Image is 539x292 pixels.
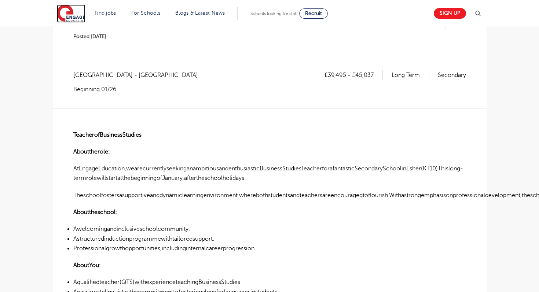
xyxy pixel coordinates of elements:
li: Astructuredinductionprogrammewithtailoredsupport. [73,234,466,244]
p: £39,495 - £45,037 [324,70,383,80]
a: Blogs & Latest News [175,10,225,16]
a: Sign up [434,8,466,19]
li: Professionalgrowthopportunities,includinginternalcareerprogression. [73,244,466,253]
span: Posted [DATE] [73,34,106,39]
strong: Abouttheschool: [73,209,117,215]
p: Secondary [438,70,466,80]
strong: AboutYou: [73,262,101,269]
span: [GEOGRAPHIC_DATA] - [GEOGRAPHIC_DATA] [73,70,205,80]
span: Recruit [305,11,322,16]
a: Recruit [299,8,328,19]
p: Long Term [392,70,429,80]
a: For Schools [131,10,160,16]
p: AtEngageEducation,wearecurrentlyseekinganambitiousandenthusiasticBusinessStudiesTeacherforafantas... [73,164,466,183]
p: Beginning 01/26 [73,85,205,93]
span: Schools looking for staff [250,11,298,16]
li: Aqualifiedteacher(QTS)withexperienceteachingBusinessStudies [73,277,466,287]
strong: Abouttherole: [73,148,110,155]
img: Engage Education [57,4,85,23]
strong: TeacherofBusinessStudies [73,132,142,138]
li: Awelcomingandinclusiveschoolcommunity. [73,224,466,234]
a: Find jobs [95,10,116,16]
p: Theschoolfostersasupportiveanddynamiclearningenvironment,wherebothstudentsandteachersareencourage... [73,191,466,200]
